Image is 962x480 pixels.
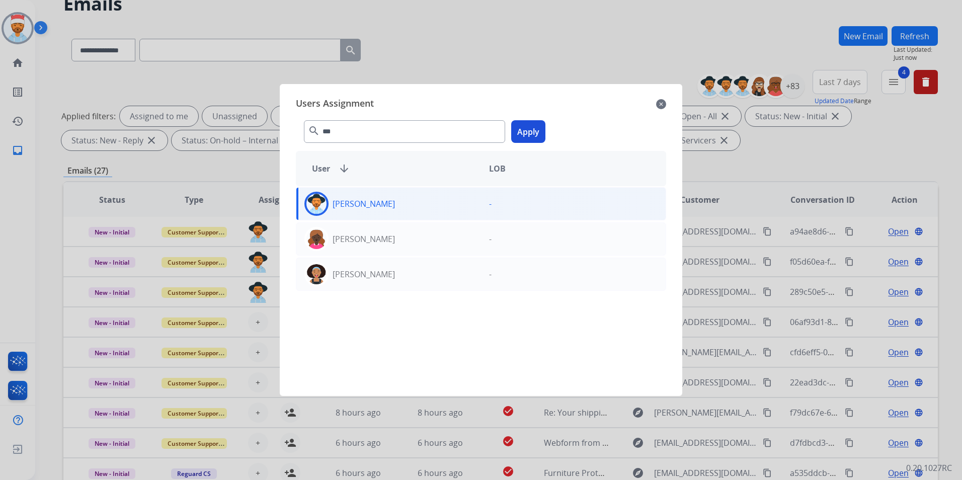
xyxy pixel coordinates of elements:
[511,120,545,143] button: Apply
[308,125,320,137] mat-icon: search
[489,268,492,280] p: -
[338,163,350,175] mat-icon: arrow_downward
[333,268,395,280] p: [PERSON_NAME]
[333,233,395,245] p: [PERSON_NAME]
[656,98,666,110] mat-icon: close
[333,198,395,210] p: [PERSON_NAME]
[296,96,374,112] span: Users Assignment
[489,233,492,245] p: -
[489,163,506,175] span: LOB
[304,163,481,175] div: User
[489,198,492,210] p: -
